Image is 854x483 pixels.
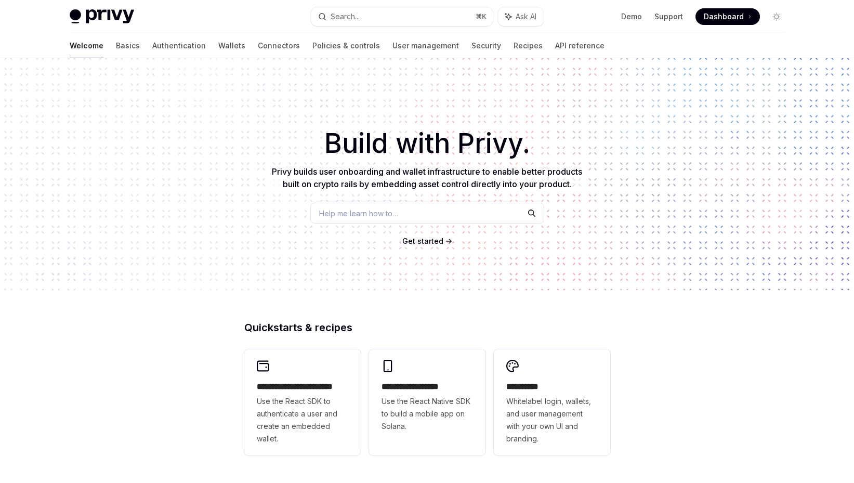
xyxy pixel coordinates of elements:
[312,33,380,58] a: Policies & controls
[272,166,582,189] span: Privy builds user onboarding and wallet infrastructure to enable better products built on crypto ...
[258,33,300,58] a: Connectors
[695,8,760,25] a: Dashboard
[516,11,536,22] span: Ask AI
[244,322,352,333] span: Quickstarts & recipes
[555,33,605,58] a: API reference
[498,7,544,26] button: Ask AI
[319,208,398,219] span: Help me learn how to…
[369,349,485,455] a: **** **** **** ***Use the React Native SDK to build a mobile app on Solana.
[402,237,443,245] span: Get started
[382,395,473,433] span: Use the React Native SDK to build a mobile app on Solana.
[331,10,360,23] div: Search...
[402,236,443,246] a: Get started
[621,11,642,22] a: Demo
[324,134,530,153] span: Build with Privy.
[152,33,206,58] a: Authentication
[70,9,134,24] img: light logo
[768,8,785,25] button: Toggle dark mode
[116,33,140,58] a: Basics
[471,33,501,58] a: Security
[476,12,487,21] span: ⌘ K
[392,33,459,58] a: User management
[311,7,493,26] button: Search...⌘K
[70,33,103,58] a: Welcome
[494,349,610,455] a: **** *****Whitelabel login, wallets, and user management with your own UI and branding.
[704,11,744,22] span: Dashboard
[514,33,543,58] a: Recipes
[506,395,598,445] span: Whitelabel login, wallets, and user management with your own UI and branding.
[654,11,683,22] a: Support
[257,395,348,445] span: Use the React SDK to authenticate a user and create an embedded wallet.
[218,33,245,58] a: Wallets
